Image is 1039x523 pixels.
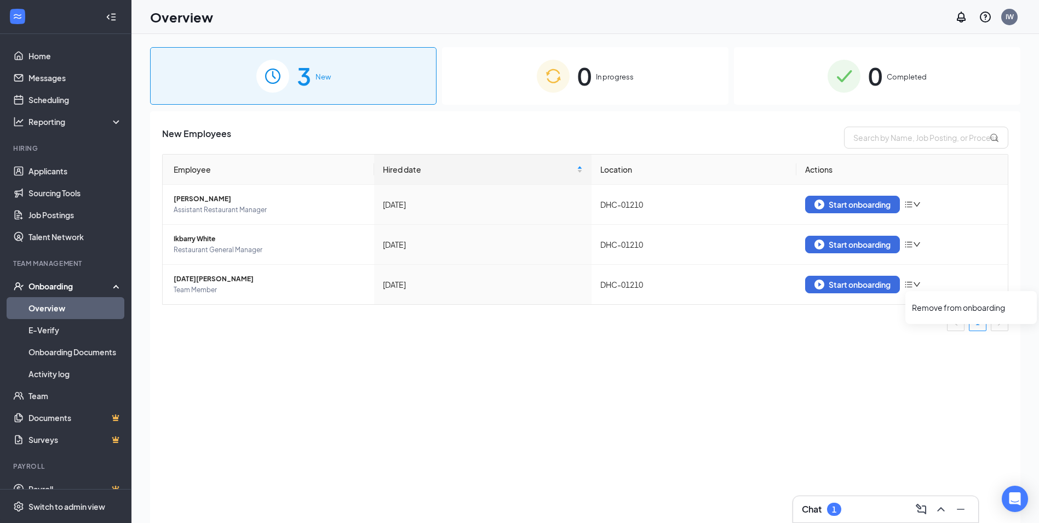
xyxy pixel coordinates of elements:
[912,302,1030,313] div: Remove from onboarding
[814,280,891,289] div: Start onboarding
[163,155,374,185] th: Employee
[28,226,122,248] a: Talent Network
[150,8,213,26] h1: Overview
[174,194,365,204] span: [PERSON_NAME]
[28,478,122,500] a: PayrollCrown
[887,71,927,82] span: Completed
[912,501,930,518] button: ComposeMessage
[904,240,913,249] span: bars
[947,314,965,331] li: Previous Page
[913,281,921,288] span: down
[592,225,796,265] td: DHC-01210
[13,144,120,153] div: Hiring
[832,505,836,514] div: 1
[991,314,1008,331] li: Next Page
[1002,486,1028,512] div: Open Intercom Messenger
[913,241,921,248] span: down
[315,71,331,82] span: New
[28,160,122,182] a: Applicants
[174,245,365,255] span: Restaurant General Manager
[947,314,965,331] button: left
[592,155,796,185] th: Location
[592,185,796,225] td: DHC-01210
[805,196,900,213] button: Start onboarding
[28,116,123,127] div: Reporting
[868,57,882,95] span: 0
[13,259,120,268] div: Team Management
[28,281,113,292] div: Onboarding
[844,127,1008,149] input: Search by Name, Job Posting, or Process
[28,501,105,512] div: Switch to admin view
[913,201,921,208] span: down
[28,204,122,226] a: Job Postings
[932,501,950,518] button: ChevronUp
[28,429,122,451] a: SurveysCrown
[1006,12,1014,21] div: IW
[383,238,583,251] div: [DATE]
[383,198,583,211] div: [DATE]
[13,501,24,512] svg: Settings
[954,503,967,516] svg: Minimize
[28,319,122,341] a: E-Verify
[297,57,311,95] span: 3
[805,276,900,293] button: Start onboarding
[904,280,913,289] span: bars
[955,10,968,24] svg: Notifications
[106,12,117,22] svg: Collapse
[915,503,928,516] svg: ComposeMessage
[592,265,796,304] td: DHC-01210
[162,127,231,149] span: New Employees
[28,45,122,67] a: Home
[13,116,24,127] svg: Analysis
[383,163,575,175] span: Hired date
[383,278,583,291] div: [DATE]
[12,11,23,22] svg: WorkstreamLogo
[934,503,948,516] svg: ChevronUp
[174,274,365,285] span: [DATE][PERSON_NAME]
[28,363,122,385] a: Activity log
[814,240,891,249] div: Start onboarding
[13,462,120,471] div: Payroll
[174,285,365,295] span: Team Member
[28,385,122,407] a: Team
[174,204,365,215] span: Assistant Restaurant Manager
[802,503,822,515] h3: Chat
[174,234,365,245] span: Ikbarry White
[28,182,122,204] a: Sourcing Tools
[904,200,913,209] span: bars
[952,501,969,518] button: Minimize
[577,57,592,95] span: 0
[28,297,122,319] a: Overview
[805,236,900,253] button: Start onboarding
[28,89,122,111] a: Scheduling
[28,341,122,363] a: Onboarding Documents
[991,314,1008,331] button: right
[796,155,1008,185] th: Actions
[13,281,24,292] svg: UserCheck
[28,407,122,429] a: DocumentsCrown
[814,200,891,209] div: Start onboarding
[979,10,992,24] svg: QuestionInfo
[596,71,634,82] span: In progress
[28,67,122,89] a: Messages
